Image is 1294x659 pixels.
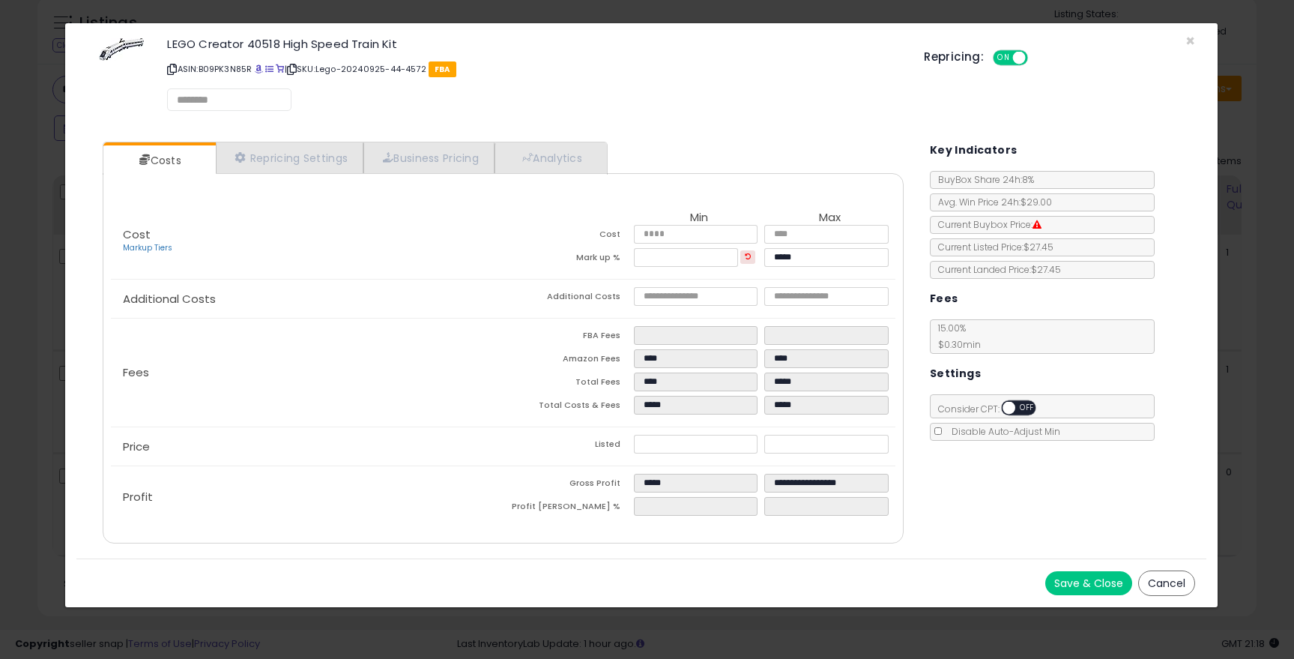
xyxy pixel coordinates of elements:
span: FBA [429,61,456,77]
td: Mark up % [503,248,634,271]
a: Repricing Settings [216,142,364,173]
td: Total Fees [503,373,634,396]
td: FBA Fees [503,326,634,349]
a: Analytics [495,142,605,173]
span: Current Landed Price: $27.45 [931,263,1061,276]
span: Consider CPT: [931,403,1056,415]
span: Disable Auto-Adjust Min [944,425,1060,438]
td: Listed [503,435,634,458]
span: Avg. Win Price 24h: $29.00 [931,196,1052,208]
a: Your listing only [276,63,284,75]
span: Current Buybox Price: [931,218,1041,231]
td: Total Costs & Fees [503,396,634,419]
h5: Settings [930,364,981,383]
a: Markup Tiers [123,242,172,253]
p: Additional Costs [111,293,504,305]
span: OFF [1015,402,1039,415]
h5: Key Indicators [930,141,1018,160]
a: Costs [103,145,214,175]
td: Gross Profit [503,474,634,497]
span: × [1185,30,1195,52]
button: Save & Close [1045,571,1132,595]
span: BuyBox Share 24h: 8% [931,173,1034,186]
a: BuyBox page [255,63,263,75]
button: Cancel [1138,571,1195,596]
h5: Repricing: [924,51,984,63]
p: Cost [111,229,504,254]
a: All offer listings [265,63,273,75]
span: ON [994,52,1013,64]
th: Max [764,211,895,225]
td: Amazon Fees [503,349,634,373]
p: Price [111,441,504,453]
i: Suppressed Buy Box [1033,220,1041,229]
a: Business Pricing [363,142,495,173]
span: 15.00 % [931,322,981,351]
p: ASIN: B09PK3N85R | SKU: Lego-20240925-44-4572 [167,57,901,81]
td: Profit [PERSON_NAME] % [503,497,634,520]
span: OFF [1026,52,1050,64]
th: Min [634,211,765,225]
p: Profit [111,491,504,503]
h5: Fees [930,289,958,308]
img: 31SRKDCQJ7L._SL60_.jpg [99,38,144,61]
span: $0.30 min [931,338,981,351]
td: Additional Costs [503,287,634,310]
p: Fees [111,367,504,379]
span: Current Listed Price: $27.45 [931,241,1053,253]
h3: LEGO Creator 40518 High Speed Train Kit [167,38,901,49]
td: Cost [503,225,634,248]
